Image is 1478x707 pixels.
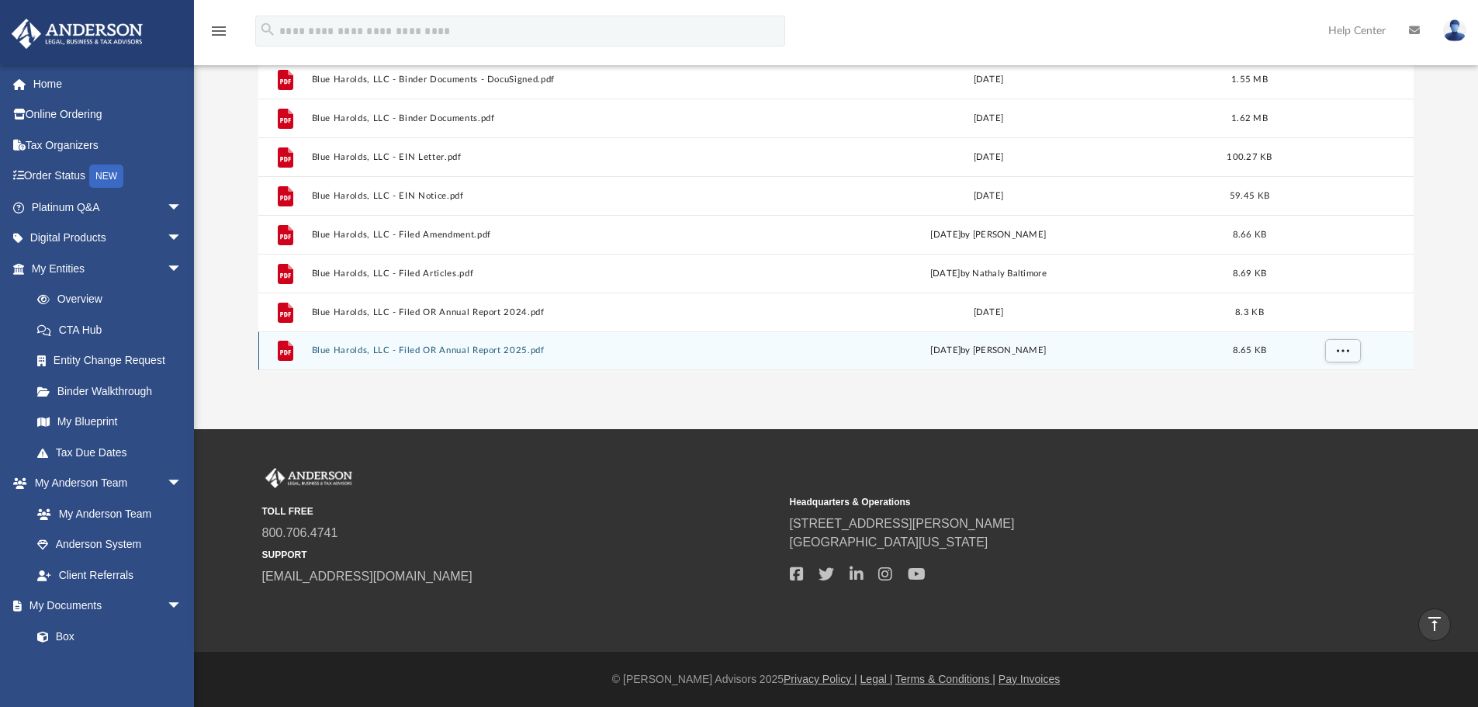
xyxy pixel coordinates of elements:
a: Home [11,68,206,99]
button: Blue Harolds, LLC - EIN Notice.pdf [311,191,758,201]
a: Pay Invoices [999,673,1060,685]
a: vertical_align_top [1418,608,1451,641]
span: 8.3 KB [1235,307,1264,316]
a: My Anderson Team [22,498,190,529]
a: Entity Change Request [22,345,206,376]
a: Binder Walkthrough [22,376,206,407]
a: Digital Productsarrow_drop_down [11,223,206,254]
span: arrow_drop_down [167,223,198,255]
div: [DATE] [765,150,1212,164]
a: Tax Due Dates [22,437,206,468]
div: [DATE] by [PERSON_NAME] [765,227,1212,241]
i: search [259,21,276,38]
button: More options [1324,339,1360,362]
a: [EMAIL_ADDRESS][DOMAIN_NAME] [262,570,472,583]
a: Platinum Q&Aarrow_drop_down [11,192,206,223]
i: menu [209,22,228,40]
img: Anderson Advisors Platinum Portal [262,468,355,488]
small: TOLL FREE [262,504,779,518]
span: 1.62 MB [1231,113,1268,122]
span: arrow_drop_down [167,591,198,622]
span: arrow_drop_down [167,192,198,224]
span: 8.66 KB [1232,230,1266,238]
a: Anderson System [22,529,198,560]
div: [DATE] by Nathaly Baltimore [765,266,1212,280]
a: My Documentsarrow_drop_down [11,591,198,622]
div: [DATE] by [PERSON_NAME] [765,344,1212,358]
a: Legal | [860,673,893,685]
div: © [PERSON_NAME] Advisors 2025 [194,671,1478,688]
a: CTA Hub [22,314,206,345]
a: Privacy Policy | [784,673,857,685]
a: menu [209,29,228,40]
a: Client Referrals [22,560,198,591]
span: 8.69 KB [1232,269,1266,277]
button: Blue Harolds, LLC - Binder Documents.pdf [311,113,758,123]
span: 8.65 KB [1232,346,1266,355]
a: Terms & Conditions | [895,673,995,685]
div: [DATE] [765,189,1212,203]
div: [DATE] [765,305,1212,319]
button: Blue Harolds, LLC - Filed OR Annual Report 2025.pdf [311,345,758,355]
a: 800.706.4741 [262,526,338,539]
div: [DATE] [765,111,1212,125]
a: Box [22,621,190,652]
span: arrow_drop_down [167,468,198,500]
div: [DATE] [765,72,1212,86]
button: Blue Harolds, LLC - Filed Articles.pdf [311,269,758,279]
a: [GEOGRAPHIC_DATA][US_STATE] [790,535,988,549]
i: vertical_align_top [1425,615,1444,633]
div: NEW [89,165,123,188]
div: grid [258,49,1414,370]
a: Meeting Minutes [22,652,198,683]
a: My Anderson Teamarrow_drop_down [11,468,198,499]
img: Anderson Advisors Platinum Portal [7,19,147,49]
small: SUPPORT [262,548,779,562]
a: My Entitiesarrow_drop_down [11,253,206,284]
span: 1.55 MB [1231,75,1268,83]
a: [STREET_ADDRESS][PERSON_NAME] [790,517,1015,530]
button: Blue Harolds, LLC - EIN Letter.pdf [311,152,758,162]
span: 59.45 KB [1230,191,1269,199]
a: Overview [22,284,206,315]
button: Blue Harolds, LLC - Filed Amendment.pdf [311,230,758,240]
a: My Blueprint [22,407,198,438]
button: Blue Harolds, LLC - Filed OR Annual Report 2024.pdf [311,307,758,317]
button: Blue Harolds, LLC - Binder Documents - DocuSigned.pdf [311,75,758,85]
img: User Pic [1443,19,1466,42]
a: Order StatusNEW [11,161,206,192]
span: 100.27 KB [1227,152,1272,161]
a: Online Ordering [11,99,206,130]
small: Headquarters & Operations [790,495,1307,509]
a: Tax Organizers [11,130,206,161]
span: arrow_drop_down [167,253,198,285]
